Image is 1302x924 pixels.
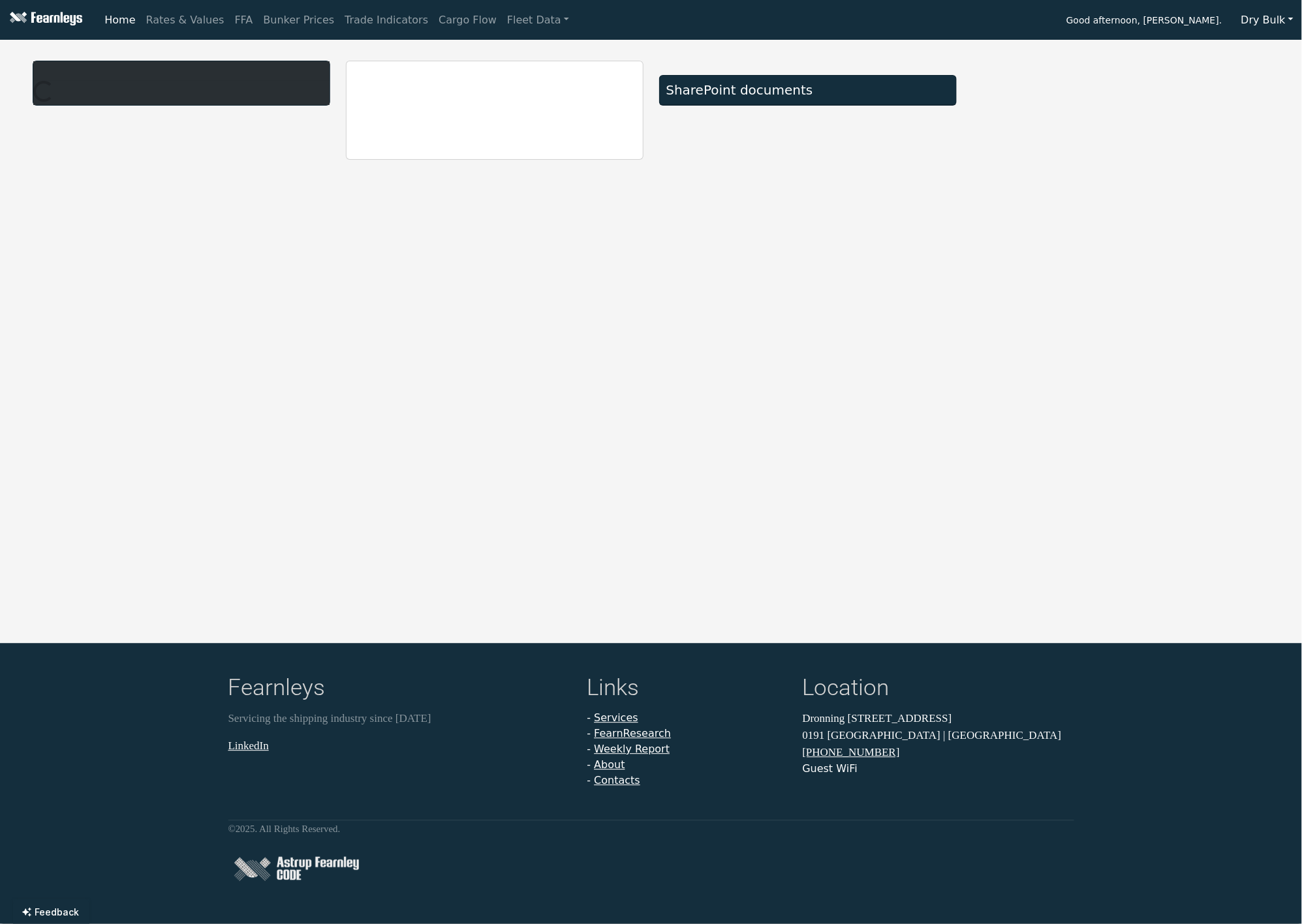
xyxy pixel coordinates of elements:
li: - [587,773,787,789]
a: Trade Indicators [339,7,433,33]
a: Home [99,7,140,33]
iframe: report archive [347,61,643,159]
a: Fleet Data [502,7,574,33]
p: Dronning [STREET_ADDRESS] [803,711,1074,728]
a: Contacts [594,775,640,787]
a: Cargo Flow [433,7,502,33]
img: Fearnleys Logo [7,12,82,28]
p: 0191 [GEOGRAPHIC_DATA] | [GEOGRAPHIC_DATA] [803,727,1074,744]
a: About [594,759,625,771]
button: Dry Bulk [1233,8,1302,33]
div: SharePoint documents [666,82,950,98]
small: © 2025 . All Rights Reserved. [228,824,341,835]
a: Services [594,712,638,724]
a: FFA [230,7,258,33]
h4: Fearnleys [228,675,572,706]
h4: Location [803,675,1074,706]
a: FearnResearch [594,728,671,740]
li: - [587,726,787,742]
a: Bunker Prices [258,7,339,33]
a: Weekly Report [594,743,670,756]
p: Servicing the shipping industry since [DATE] [228,711,572,728]
a: [PHONE_NUMBER] [803,747,900,759]
li: - [587,758,787,773]
li: - [587,742,787,758]
button: Guest WiFi [803,762,858,777]
h4: Links [587,675,787,706]
span: Good afternoon, [PERSON_NAME]. [1066,10,1222,33]
li: - [587,711,787,726]
a: LinkedIn [228,739,269,752]
a: Rates & Values [141,7,230,33]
